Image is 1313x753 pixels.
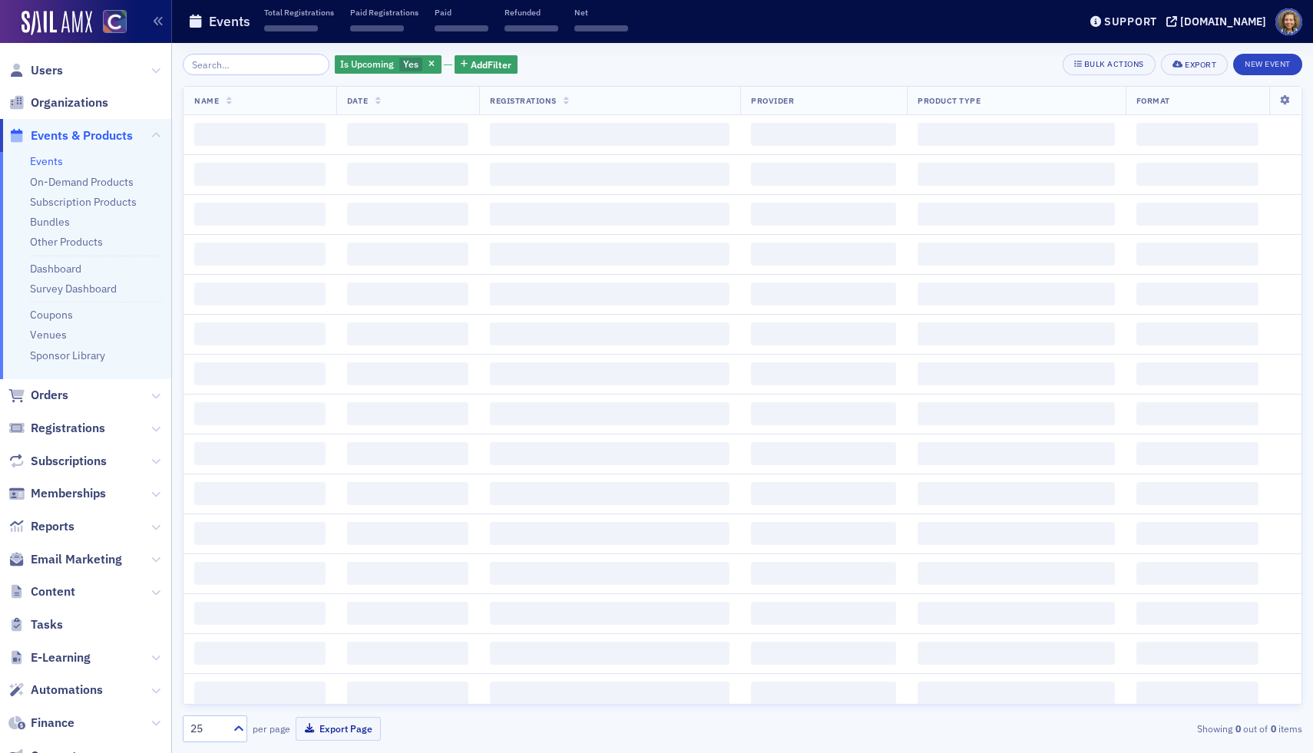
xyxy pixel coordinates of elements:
p: Refunded [504,7,558,18]
span: ‌ [347,402,468,425]
span: ‌ [490,442,729,465]
span: ‌ [490,562,729,585]
span: ‌ [751,243,896,266]
div: [DOMAIN_NAME] [1180,15,1266,28]
span: ‌ [918,163,1114,186]
span: ‌ [751,322,896,345]
span: ‌ [1136,442,1258,465]
span: ‌ [490,522,729,545]
span: ‌ [347,163,468,186]
strong: 0 [1232,722,1243,735]
span: ‌ [918,602,1114,625]
a: Sponsor Library [30,348,105,362]
span: ‌ [490,402,729,425]
span: ‌ [751,442,896,465]
span: Add Filter [471,58,511,71]
span: ‌ [194,562,326,585]
a: Venues [30,328,67,342]
span: ‌ [194,203,326,226]
span: Is Upcoming [340,58,394,70]
span: ‌ [751,203,896,226]
span: ‌ [347,442,468,465]
span: ‌ [751,282,896,305]
button: AddFilter [455,55,518,74]
span: ‌ [490,123,729,146]
span: ‌ [918,123,1114,146]
span: ‌ [347,203,468,226]
span: ‌ [918,203,1114,226]
strong: 0 [1268,722,1278,735]
span: ‌ [435,25,488,31]
span: ‌ [918,322,1114,345]
span: ‌ [1136,203,1258,226]
span: ‌ [194,522,326,545]
span: Content [31,583,75,600]
span: Profile [1275,8,1302,35]
a: On-Demand Products [30,175,134,189]
span: Subscriptions [31,453,107,470]
span: Users [31,62,63,79]
a: Reports [8,518,74,535]
a: Subscriptions [8,453,107,470]
span: ‌ [751,163,896,186]
a: Coupons [30,308,73,322]
span: ‌ [347,282,468,305]
span: ‌ [490,163,729,186]
div: Aidan says… [12,415,295,481]
a: Memberships [8,485,106,502]
span: ‌ [918,442,1114,465]
span: ‌ [347,562,468,585]
span: Organizations [31,94,108,111]
a: Subscription Products [30,195,137,209]
span: ‌ [194,602,326,625]
span: ‌ [1136,682,1258,705]
div: Close [270,6,297,34]
span: ‌ [347,642,468,665]
span: ‌ [490,282,729,305]
a: View Homepage [92,10,127,36]
textarea: Message… [13,471,294,497]
span: ‌ [751,362,896,385]
a: Content [8,583,75,600]
div: Aidan says… [12,142,295,263]
span: ‌ [918,682,1114,705]
p: Paid Registrations [350,7,418,18]
a: Other Products [30,235,103,249]
span: ‌ [918,642,1114,665]
span: ‌ [918,522,1114,545]
div: I did it, they are all restored to [PERSON_NAME] My Drive. I realized that I control her account ... [12,142,252,251]
div: Yes [335,55,442,74]
a: Dashboard [30,262,81,276]
h1: Events [209,12,250,31]
span: Registrations [31,420,105,437]
div: Lindsay says… [12,263,295,309]
span: ‌ [194,482,326,505]
span: ‌ [490,243,729,266]
span: ‌ [918,243,1114,266]
span: Reports [31,518,74,535]
span: ‌ [347,522,468,545]
a: E-Learning [8,649,91,666]
span: Product Type [918,95,981,106]
a: Survey Dashboard [30,282,117,296]
span: ‌ [347,482,468,505]
button: go back [10,6,39,35]
span: ‌ [918,562,1114,585]
span: ‌ [490,682,729,705]
span: ‌ [347,123,468,146]
span: ‌ [751,482,896,505]
span: ‌ [347,682,468,705]
img: SailAMX [103,10,127,34]
span: ‌ [490,322,729,345]
div: Glad to help! [12,309,107,342]
span: ‌ [1136,522,1258,545]
span: ‌ [918,362,1114,385]
a: Users [8,62,63,79]
span: Provider [751,95,794,106]
div: Glad to help! [25,318,94,333]
div: ok, I am going to post about this in our leadership slack channel so [PERSON_NAME]'s aware. [55,31,295,94]
span: ‌ [194,682,326,705]
div: I sent you her login information in [GEOGRAPHIC_DATA], did you receive it? [25,424,240,470]
span: ‌ [751,642,896,665]
span: ‌ [751,562,896,585]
